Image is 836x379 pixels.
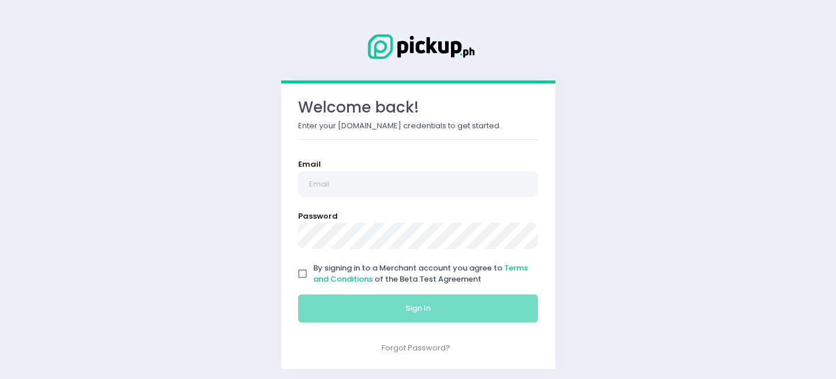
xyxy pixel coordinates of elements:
[298,159,321,170] label: Email
[313,262,528,285] span: By signing in to a Merchant account you agree to of the Beta Test Agreement
[298,120,538,132] p: Enter your [DOMAIN_NAME] credentials to get started.
[313,262,528,285] a: Terms and Conditions
[298,171,538,198] input: Email
[405,303,431,314] span: Sign In
[298,294,538,322] button: Sign In
[360,32,477,61] img: Logo
[298,210,338,222] label: Password
[382,342,450,353] a: Forgot Password?
[298,99,538,117] h3: Welcome back!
